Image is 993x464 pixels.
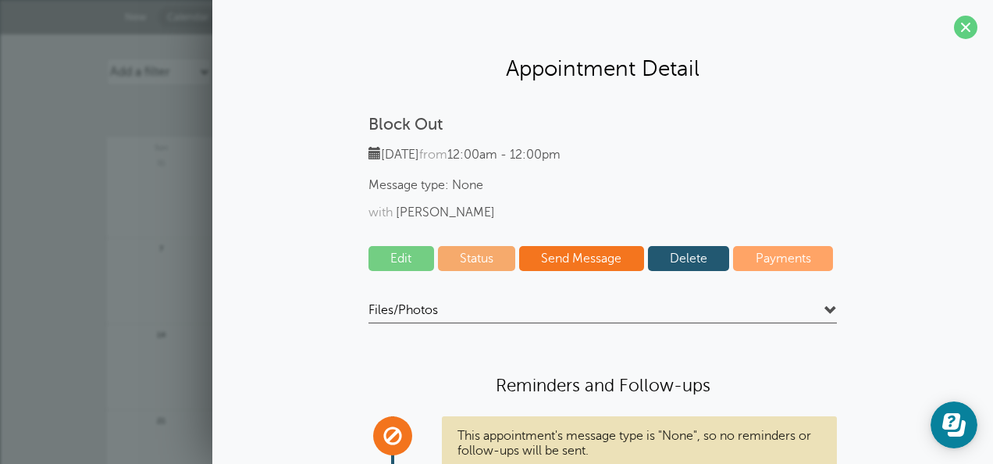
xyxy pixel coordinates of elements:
[167,11,209,23] span: Calendar
[368,246,434,271] a: Edit
[155,328,169,340] span: 14
[396,205,495,220] span: [PERSON_NAME]
[931,402,977,448] iframe: Resource center
[368,148,561,162] span: [DATE] 12:00am - 12:00pm
[228,55,977,82] h2: Appointment Detail
[368,302,438,318] span: Files/Photos
[368,374,837,397] h4: Reminders and Follow-ups
[125,11,147,23] span: New
[438,246,516,271] a: Status
[155,156,169,168] span: 31
[368,178,837,193] span: Message type: None
[155,414,169,426] span: 21
[368,115,837,134] p: Block Out
[158,7,219,27] a: Calendar
[155,242,169,254] span: 7
[733,246,833,271] a: Payments
[106,137,217,152] span: Sun
[457,429,821,459] p: This appointment's message type is "None", so no reminders or follow-ups will be sent.
[419,148,447,162] span: from
[368,205,393,220] span: with
[648,246,730,271] a: Delete
[519,246,644,271] a: Send Message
